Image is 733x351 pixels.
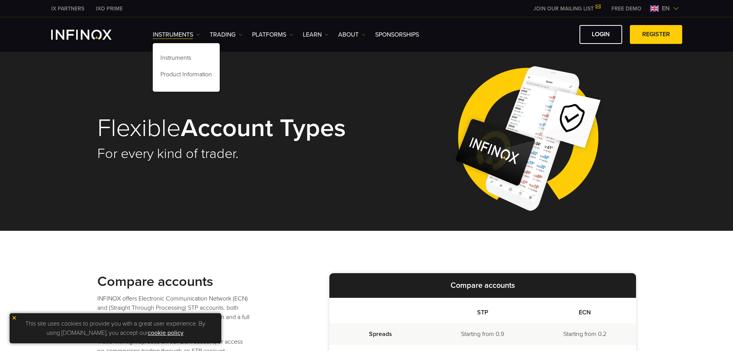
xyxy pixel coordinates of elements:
strong: Compare accounts [97,273,213,290]
a: PLATFORMS [252,30,293,39]
a: REGISTER [630,25,682,44]
img: yellow close icon [12,315,17,321]
a: Instruments [153,51,220,67]
a: TRADING [210,30,242,39]
h2: For every kind of trader. [97,145,356,162]
strong: Compare accounts [451,281,515,290]
a: INFINOX Logo [51,30,130,40]
p: INFINOX offers Electronic Communication Network (ECN) and (Straight Through Processing) STP accou... [97,294,251,331]
th: STP [431,298,534,323]
a: LOGIN [579,25,622,44]
span: en [659,4,673,13]
a: cookie policy [148,329,184,337]
td: Spreads [329,323,432,345]
a: INFINOX [45,5,90,13]
h1: Flexible [97,115,356,141]
a: Instruments [153,30,200,39]
a: Learn [303,30,329,39]
td: Starting from 0.9 [431,323,534,345]
a: ABOUT [338,30,366,39]
a: SPONSORSHIPS [375,30,419,39]
p: This site uses cookies to provide you with a great user experience. By using [DOMAIN_NAME], you a... [13,317,217,339]
td: Starting from 0.2 [534,323,636,345]
strong: Account Types [181,113,346,143]
th: ECN [534,298,636,323]
a: INFINOX [90,5,129,13]
a: JOIN OUR MAILING LIST [528,5,606,12]
a: INFINOX MENU [606,5,647,13]
a: Product Information [153,67,220,84]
